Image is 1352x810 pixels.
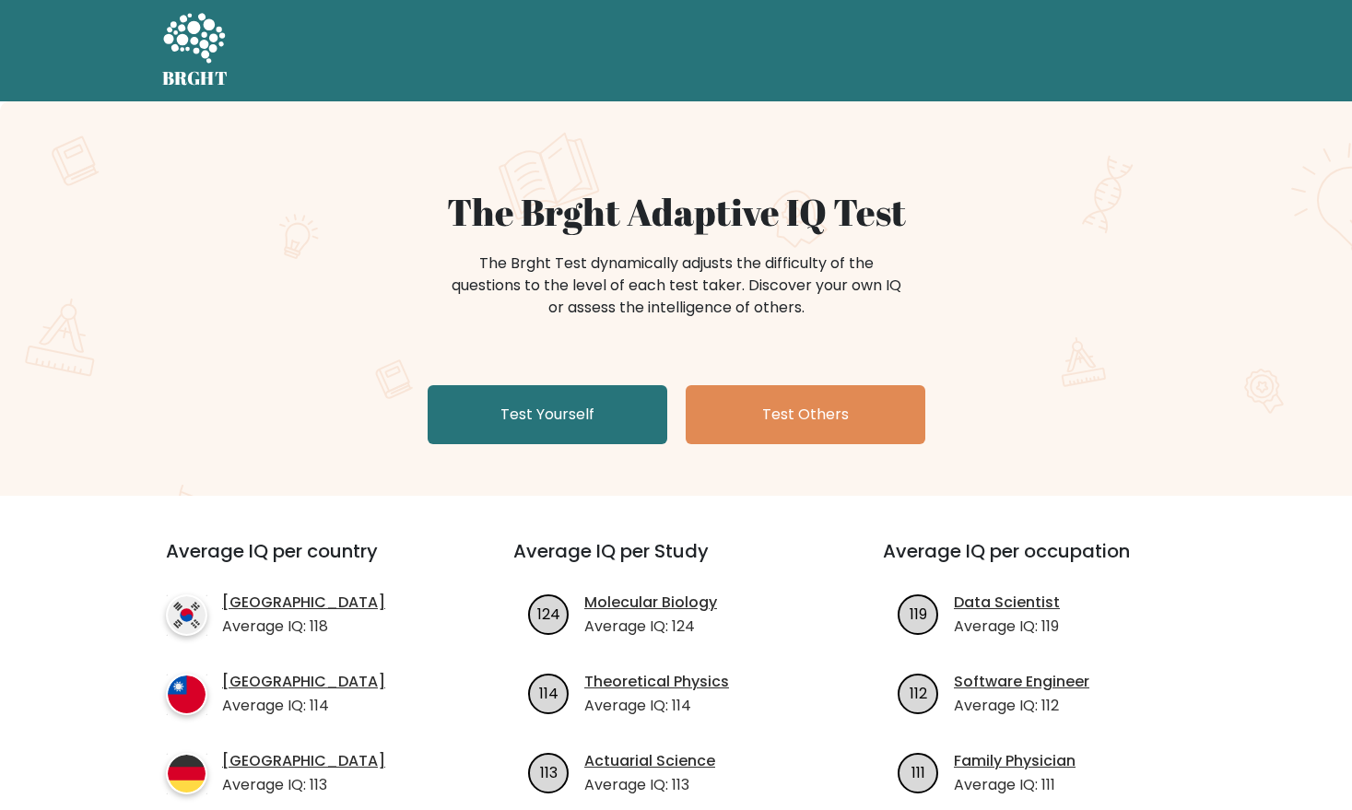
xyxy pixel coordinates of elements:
text: 114 [539,682,558,703]
text: 124 [537,603,560,624]
p: Average IQ: 114 [222,695,385,717]
h1: The Brght Adaptive IQ Test [227,190,1126,234]
img: country [166,674,207,715]
a: Test Others [686,385,925,444]
a: Test Yourself [428,385,667,444]
div: The Brght Test dynamically adjusts the difficulty of the questions to the level of each test take... [446,252,907,319]
h3: Average IQ per Study [513,540,839,584]
text: 112 [910,682,927,703]
text: 113 [540,761,558,782]
p: Average IQ: 112 [954,695,1089,717]
h3: Average IQ per country [166,540,447,584]
p: Average IQ: 113 [222,774,385,796]
a: Actuarial Science [584,750,715,772]
p: Average IQ: 119 [954,616,1060,638]
a: BRGHT [162,7,229,94]
img: country [166,753,207,794]
a: Theoretical Physics [584,671,729,693]
a: Molecular Biology [584,592,717,614]
text: 111 [911,761,925,782]
p: Average IQ: 124 [584,616,717,638]
a: [GEOGRAPHIC_DATA] [222,750,385,772]
a: Family Physician [954,750,1076,772]
text: 119 [910,603,927,624]
a: [GEOGRAPHIC_DATA] [222,592,385,614]
p: Average IQ: 113 [584,774,715,796]
p: Average IQ: 118 [222,616,385,638]
a: Software Engineer [954,671,1089,693]
a: Data Scientist [954,592,1060,614]
a: [GEOGRAPHIC_DATA] [222,671,385,693]
p: Average IQ: 111 [954,774,1076,796]
p: Average IQ: 114 [584,695,729,717]
img: country [166,594,207,636]
h3: Average IQ per occupation [883,540,1208,584]
h5: BRGHT [162,67,229,89]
